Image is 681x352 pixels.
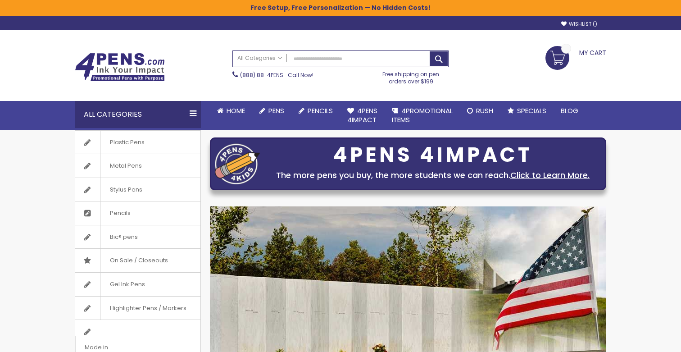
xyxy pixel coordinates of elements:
[385,101,460,130] a: 4PROMOTIONALITEMS
[75,53,165,82] img: 4Pens Custom Pens and Promotional Products
[268,106,284,115] span: Pens
[237,55,282,62] span: All Categories
[561,106,578,115] span: Blog
[561,21,597,27] a: Wishlist
[233,51,287,66] a: All Categories
[510,169,590,181] a: Click to Learn More.
[100,154,151,178] span: Metal Pens
[240,71,283,79] a: (888) 88-4PENS
[75,249,200,272] a: On Sale / Closeouts
[75,297,200,320] a: Highlighter Pens / Markers
[100,178,151,201] span: Stylus Pens
[340,101,385,130] a: 4Pens4impact
[100,297,195,320] span: Highlighter Pens / Markers
[460,101,500,121] a: Rush
[291,101,340,121] a: Pencils
[264,146,601,165] div: 4PENS 4IMPACT
[100,273,154,296] span: Gel Ink Pens
[227,106,245,115] span: Home
[373,67,449,85] div: Free shipping on pen orders over $199
[75,273,200,296] a: Gel Ink Pens
[264,169,601,182] div: The more pens you buy, the more students we can reach.
[75,131,200,154] a: Plastic Pens
[240,71,313,79] span: - Call Now!
[308,106,333,115] span: Pencils
[210,101,252,121] a: Home
[554,101,586,121] a: Blog
[75,201,200,225] a: Pencils
[75,225,200,249] a: Bic® pens
[252,101,291,121] a: Pens
[347,106,377,124] span: 4Pens 4impact
[75,101,201,128] div: All Categories
[476,106,493,115] span: Rush
[75,178,200,201] a: Stylus Pens
[392,106,453,124] span: 4PROMOTIONAL ITEMS
[215,143,260,184] img: four_pen_logo.png
[75,154,200,178] a: Metal Pens
[100,249,177,272] span: On Sale / Closeouts
[500,101,554,121] a: Specials
[100,131,154,154] span: Plastic Pens
[100,225,147,249] span: Bic® pens
[100,201,140,225] span: Pencils
[517,106,546,115] span: Specials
